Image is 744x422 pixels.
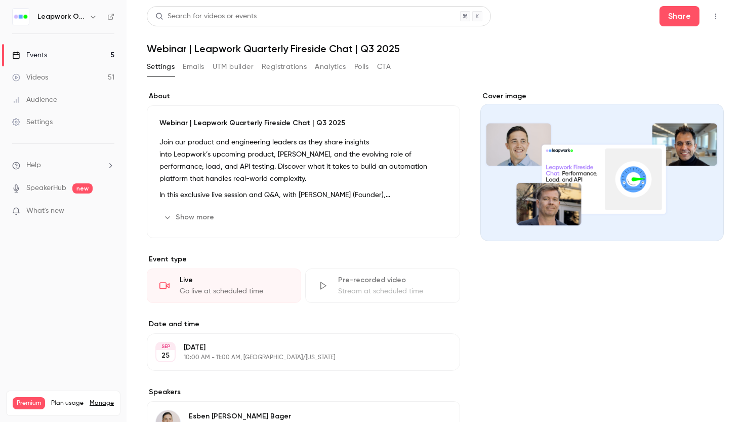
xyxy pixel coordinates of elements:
section: Cover image [480,91,724,241]
span: new [72,183,93,194]
div: SEP [156,343,175,350]
button: Emails [183,59,204,75]
p: 10:00 AM - 11:00 AM, [GEOGRAPHIC_DATA]/[US_STATE] [184,354,406,362]
span: Plan usage [51,399,84,407]
div: Stream at scheduled time [338,286,447,296]
p: Webinar | Leapwork Quarterly Fireside Chat | Q3 2025 [159,118,447,128]
li: help-dropdown-opener [12,160,114,171]
div: Events [12,50,47,60]
span: Help [26,160,41,171]
div: Audience [12,95,57,105]
div: Search for videos or events [155,11,257,22]
h6: Leapwork Online Event [37,12,85,22]
div: Go live at scheduled time [180,286,288,296]
p: Join our product and engineering leaders as they share insights into Leapwork’s upcoming product,... [159,136,447,185]
p: Event type [147,254,460,264]
label: Speakers [147,387,460,397]
span: What's new [26,206,64,216]
label: Date and time [147,319,460,329]
div: Pre-recorded videoStream at scheduled time [305,268,460,303]
button: Share [659,6,699,26]
p: [DATE] [184,342,406,353]
p: Esben [PERSON_NAME] Bager [189,411,294,421]
button: Registrations [262,59,307,75]
p: 25 [161,351,170,361]
a: SpeakerHub [26,183,66,194]
span: Premium [13,397,45,409]
h1: Webinar | Leapwork Quarterly Fireside Chat | Q3 2025 [147,43,724,55]
p: In this exclusive live session and Q&A, with [PERSON_NAME] (Founder), [PERSON_NAME] (VP Product a... [159,189,447,201]
button: Analytics [315,59,346,75]
button: CTA [377,59,391,75]
div: Settings [12,117,53,127]
button: Settings [147,59,175,75]
button: Show more [159,209,220,225]
label: About [147,91,460,101]
iframe: Noticeable Trigger [102,207,114,216]
button: UTM builder [213,59,254,75]
div: Videos [12,72,48,83]
div: Live [180,275,288,285]
a: Manage [90,399,114,407]
button: Polls [354,59,369,75]
label: Cover image [480,91,724,101]
img: Leapwork Online Event [13,9,29,25]
div: LiveGo live at scheduled time [147,268,301,303]
div: Pre-recorded video [338,275,447,285]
